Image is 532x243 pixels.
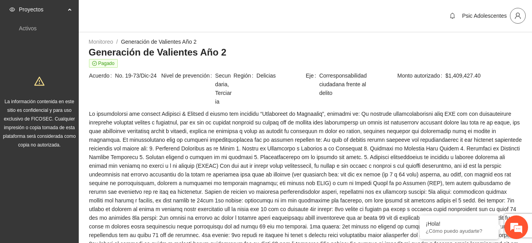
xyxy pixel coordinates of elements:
a: Activos [19,25,37,32]
span: Secundaria, Terciaria [215,71,233,106]
span: Acuerdo [89,71,115,80]
textarea: Escriba su mensaje y pulse “Intro” [4,160,150,188]
span: check-circle [92,61,97,66]
span: No. 19-73/Dic-24 [115,71,160,80]
span: Corresponsabilidad ciudadana frente al delito [319,71,377,97]
span: Monto autorizado [397,71,445,80]
span: Pagado [89,59,118,68]
span: Nivel de prevención [161,71,215,106]
span: user [510,12,525,19]
p: ¿Cómo puedo ayudarte? [426,228,493,234]
span: Región [234,71,256,80]
span: Eje [306,71,319,97]
button: bell [446,9,459,22]
div: ¡Hola! [426,221,493,227]
a: Generación de Valientes Año 2 [121,39,196,45]
span: warning [34,76,44,86]
span: eye [9,7,15,12]
button: user [510,8,526,24]
span: Estamos en línea. [46,78,109,157]
span: Delicias [256,71,305,80]
div: Minimizar ventana de chat en vivo [129,4,148,23]
span: $1,409,427.40 [445,71,522,80]
span: / [116,39,118,45]
h3: Generación de Valientes Año 2 [89,46,522,59]
span: bell [447,13,458,19]
span: Proyectos [19,2,65,17]
a: Monitoreo [89,39,113,45]
span: La información contenida en este sitio es confidencial y para uso exclusivo de FICOSEC. Cualquier... [3,99,76,148]
div: Chatee con nosotros ahora [41,40,132,50]
span: Psic Adolescentes [462,13,507,19]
